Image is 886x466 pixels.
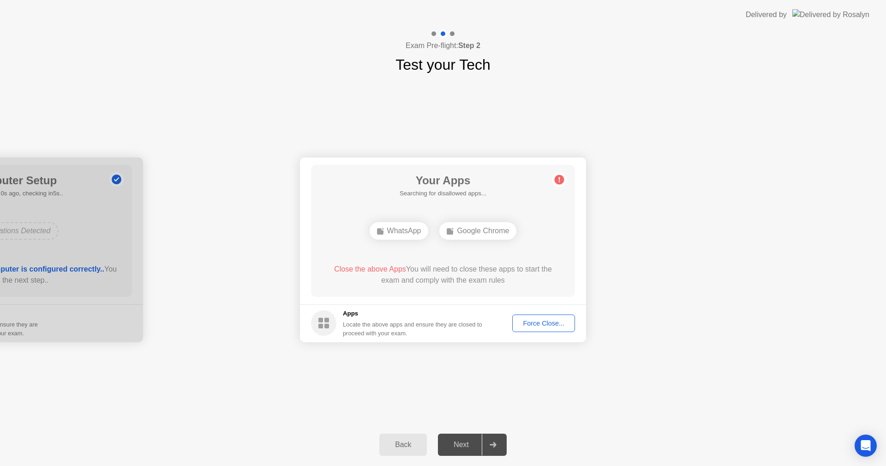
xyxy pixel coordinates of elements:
[379,434,427,456] button: Back
[515,320,572,327] div: Force Close...
[370,222,429,240] div: WhatsApp
[458,42,480,49] b: Step 2
[324,264,562,286] div: You will need to close these apps to start the exam and comply with the exam rules
[343,309,483,318] h5: Apps
[400,172,486,189] h1: Your Apps
[334,265,406,273] span: Close the above Apps
[438,434,507,456] button: Next
[406,40,480,51] h4: Exam Pre-flight:
[855,435,877,457] div: Open Intercom Messenger
[382,441,424,449] div: Back
[343,320,483,338] div: Locate the above apps and ensure they are closed to proceed with your exam.
[792,9,869,20] img: Delivered by Rosalyn
[395,54,491,76] h1: Test your Tech
[400,189,486,198] h5: Searching for disallowed apps...
[746,9,787,20] div: Delivered by
[512,315,575,332] button: Force Close...
[439,222,516,240] div: Google Chrome
[441,441,482,449] div: Next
